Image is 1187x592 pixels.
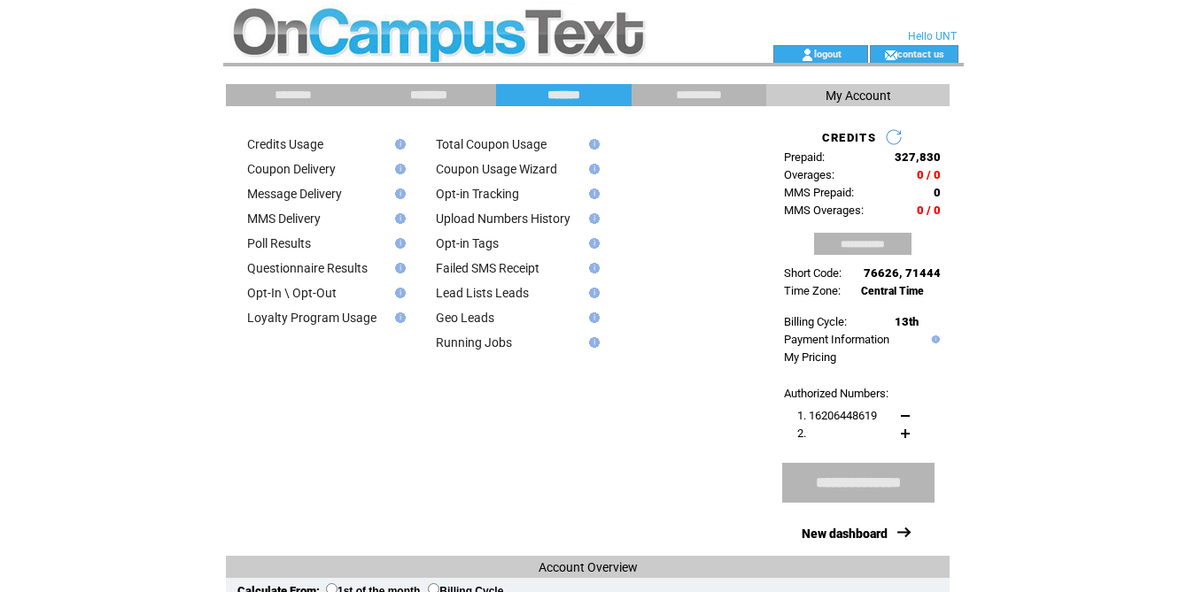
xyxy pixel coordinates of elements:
[584,139,600,150] img: help.gif
[784,350,836,364] a: My Pricing
[584,337,600,348] img: help.gif
[814,48,842,59] a: logout
[539,560,638,574] span: Account Overview
[247,286,337,300] a: Opt-In \ Opt-Out
[390,238,406,249] img: help.gif
[436,187,519,201] a: Opt-in Tracking
[584,263,600,273] img: help.gif
[826,88,891,103] span: My Account
[436,286,529,300] a: Lead Lists Leads
[436,335,512,350] a: Running Jobs
[247,211,321,226] a: MMS Delivery
[861,285,924,297] span: Central Time
[436,311,494,325] a: Geo Leads
[247,162,336,176] a: Coupon Delivery
[436,211,570,226] a: Upload Numbers History
[917,168,941,181] span: 0 / 0
[784,186,854,199] span: MMS Prepaid:
[802,527,888,541] a: New dashboard
[934,186,941,199] span: 0
[584,188,600,199] img: help.gif
[247,311,376,325] a: Loyalty Program Usage
[784,284,841,297] span: Time Zone:
[908,30,957,42] span: Hello UNT
[390,164,406,174] img: help.gif
[436,162,557,176] a: Coupon Usage Wizard
[784,315,847,328] span: Billing Cycle:
[784,150,825,164] span: Prepaid:
[917,204,941,217] span: 0 / 0
[884,48,897,62] img: contact_us_icon.gif
[436,261,539,275] a: Failed SMS Receipt
[390,263,406,273] img: help.gif
[436,236,499,250] a: Opt-in Tags
[895,150,941,164] span: 327,830
[784,266,842,280] span: Short Code:
[584,164,600,174] img: help.gif
[247,187,342,201] a: Message Delivery
[784,204,864,217] span: MMS Overages:
[247,261,368,275] a: Questionnaire Results
[927,335,940,343] img: help.gif
[801,48,814,62] img: account_icon.gif
[895,315,919,328] span: 13th
[390,213,406,224] img: help.gif
[390,188,406,199] img: help.gif
[390,288,406,298] img: help.gif
[784,168,834,181] span: Overages:
[784,387,888,400] span: Authorized Numbers:
[822,131,876,144] span: CREDITS
[584,213,600,224] img: help.gif
[584,312,600,323] img: help.gif
[247,236,311,250] a: Poll Results
[390,312,406,323] img: help.gif
[864,266,941,280] span: 76626, 71444
[436,137,547,151] a: Total Coupon Usage
[784,333,889,346] a: Payment Information
[584,288,600,298] img: help.gif
[584,238,600,249] img: help.gif
[247,137,323,151] a: Credits Usage
[390,139,406,150] img: help.gif
[797,409,877,422] span: 1. 16206448619
[797,427,806,440] span: 2.
[897,48,944,59] a: contact us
